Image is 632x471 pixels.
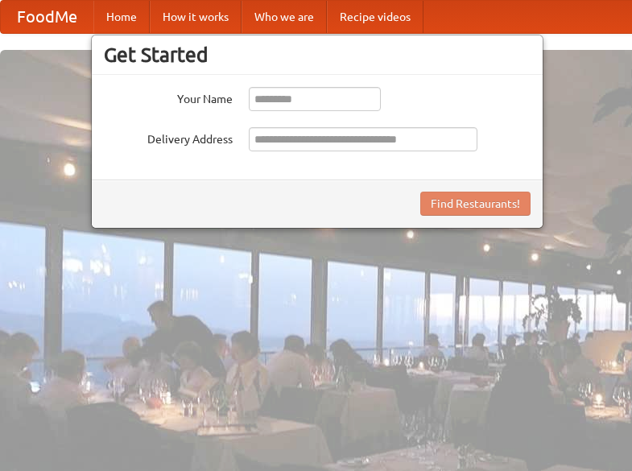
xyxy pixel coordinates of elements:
[93,1,150,33] a: Home
[420,192,531,216] button: Find Restaurants!
[150,1,242,33] a: How it works
[327,1,423,33] a: Recipe videos
[242,1,327,33] a: Who we are
[104,127,233,147] label: Delivery Address
[104,87,233,107] label: Your Name
[1,1,93,33] a: FoodMe
[104,43,531,67] h3: Get Started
